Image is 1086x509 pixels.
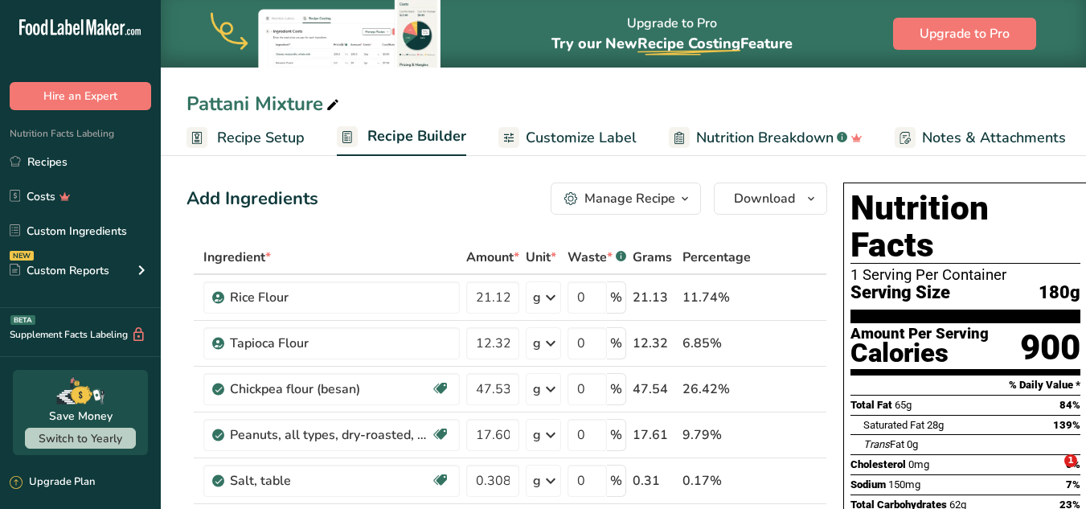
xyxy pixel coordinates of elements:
i: Trans [863,438,890,450]
div: g [533,471,541,491]
div: g [533,288,541,307]
h1: Nutrition Facts [850,190,1080,264]
div: g [533,380,541,399]
div: Chickpea flour (besan) [230,380,431,399]
div: BETA [10,315,35,325]
div: Salt, table [230,471,431,491]
span: Download [734,189,795,208]
span: Amount [466,248,519,267]
button: Switch to Yearly [25,428,136,449]
div: Rice Flour [230,288,431,307]
div: Save Money [49,408,113,425]
span: 84% [1059,399,1080,411]
span: Recipe Builder [367,125,466,147]
div: 1 Serving Per Container [850,267,1080,283]
span: Ingredient [203,248,271,267]
span: Upgrade to Pro [920,24,1010,43]
span: Grams [633,248,672,267]
button: Manage Recipe [551,183,701,215]
span: Percentage [682,248,751,267]
a: Customize Label [498,120,637,156]
span: 0g [907,438,918,450]
div: Upgrade to Pro [551,1,793,68]
div: 6.85% [682,334,751,353]
span: Customize Label [526,127,637,149]
div: Amount Per Serving [850,326,989,342]
div: 0.31 [633,471,676,491]
div: Upgrade Plan [10,474,95,491]
span: Notes & Attachments [922,127,1066,149]
span: Recipe Setup [217,127,305,149]
span: 65g [895,399,912,411]
span: Cholesterol [850,458,906,470]
a: Nutrition Breakdown [669,120,863,156]
a: Recipe Builder [337,118,466,157]
div: 0.17% [682,471,751,491]
div: NEW [10,251,34,261]
span: Fat [863,438,904,450]
span: Sodium [850,478,886,491]
span: Total Fat [850,399,892,411]
span: Try our New Feature [551,34,793,53]
div: 26.42% [682,380,751,399]
div: Calories [850,342,989,365]
span: Nutrition Breakdown [696,127,834,149]
button: Hire an Expert [10,82,151,110]
div: 21.13 [633,288,676,307]
span: 7% [1066,478,1080,491]
div: Peanuts, all types, dry-roasted, without salt [230,425,431,445]
iframe: Intercom live chat [1031,454,1070,493]
div: g [533,334,541,353]
span: Recipe Costing [637,34,740,53]
span: 0mg [908,458,929,470]
div: Add Ingredients [186,186,318,212]
section: % Daily Value * [850,376,1080,395]
span: 28g [927,419,944,431]
div: Waste [568,248,626,267]
span: Saturated Fat [863,419,924,431]
div: Manage Recipe [584,189,675,208]
div: 47.54 [633,380,676,399]
div: Custom Reports [10,262,109,279]
span: Serving Size [850,283,950,303]
div: 900 [1020,326,1080,369]
div: g [533,425,541,445]
div: Tapioca Flour [230,334,431,353]
a: Recipe Setup [186,120,305,156]
span: Unit [526,248,556,267]
button: Download [714,183,827,215]
span: Switch to Yearly [39,431,122,446]
span: 1 [1064,454,1077,467]
div: 12.32 [633,334,676,353]
div: Pattani Mixture [186,89,342,118]
div: 17.61 [633,425,676,445]
button: Upgrade to Pro [893,18,1036,50]
a: Notes & Attachments [895,120,1066,156]
div: 11.74% [682,288,751,307]
span: 180g [1039,283,1080,303]
span: 139% [1053,419,1080,431]
span: 150mg [888,478,920,491]
div: 9.79% [682,425,751,445]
